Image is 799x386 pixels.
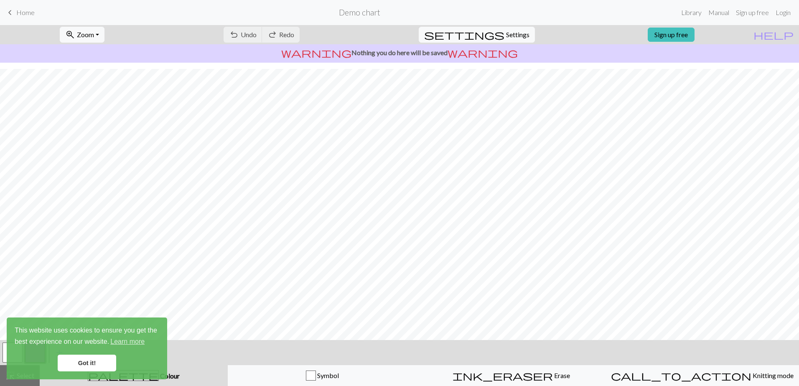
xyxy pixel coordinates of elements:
[506,30,529,40] span: Settings
[281,47,351,58] span: warning
[16,8,35,16] span: Home
[751,371,794,379] span: Knitting mode
[606,365,799,386] button: Knitting mode
[109,335,146,348] a: learn more about cookies
[7,317,167,379] div: cookieconsent
[424,30,504,40] i: Settings
[417,365,606,386] button: Erase
[424,29,504,41] span: settings
[5,370,15,381] span: highlight_alt
[60,27,104,43] button: Zoom
[753,29,794,41] span: help
[772,4,794,21] a: Login
[159,372,180,380] span: Colour
[419,27,535,43] button: SettingsSettings
[15,325,159,348] span: This website uses cookies to ensure you get the best experience on our website.
[705,4,733,21] a: Manual
[316,371,339,379] span: Symbol
[453,370,553,381] span: ink_eraser
[553,371,570,379] span: Erase
[58,355,116,371] a: dismiss cookie message
[733,4,772,21] a: Sign up free
[678,4,705,21] a: Library
[448,47,518,58] span: warning
[65,29,75,41] span: zoom_in
[228,365,417,386] button: Symbol
[5,7,15,18] span: keyboard_arrow_left
[77,30,94,38] span: Zoom
[3,48,796,58] p: Nothing you do here will be saved
[339,8,380,17] h2: Demo chart
[5,5,35,20] a: Home
[611,370,751,381] span: call_to_action
[648,28,695,42] a: Sign up free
